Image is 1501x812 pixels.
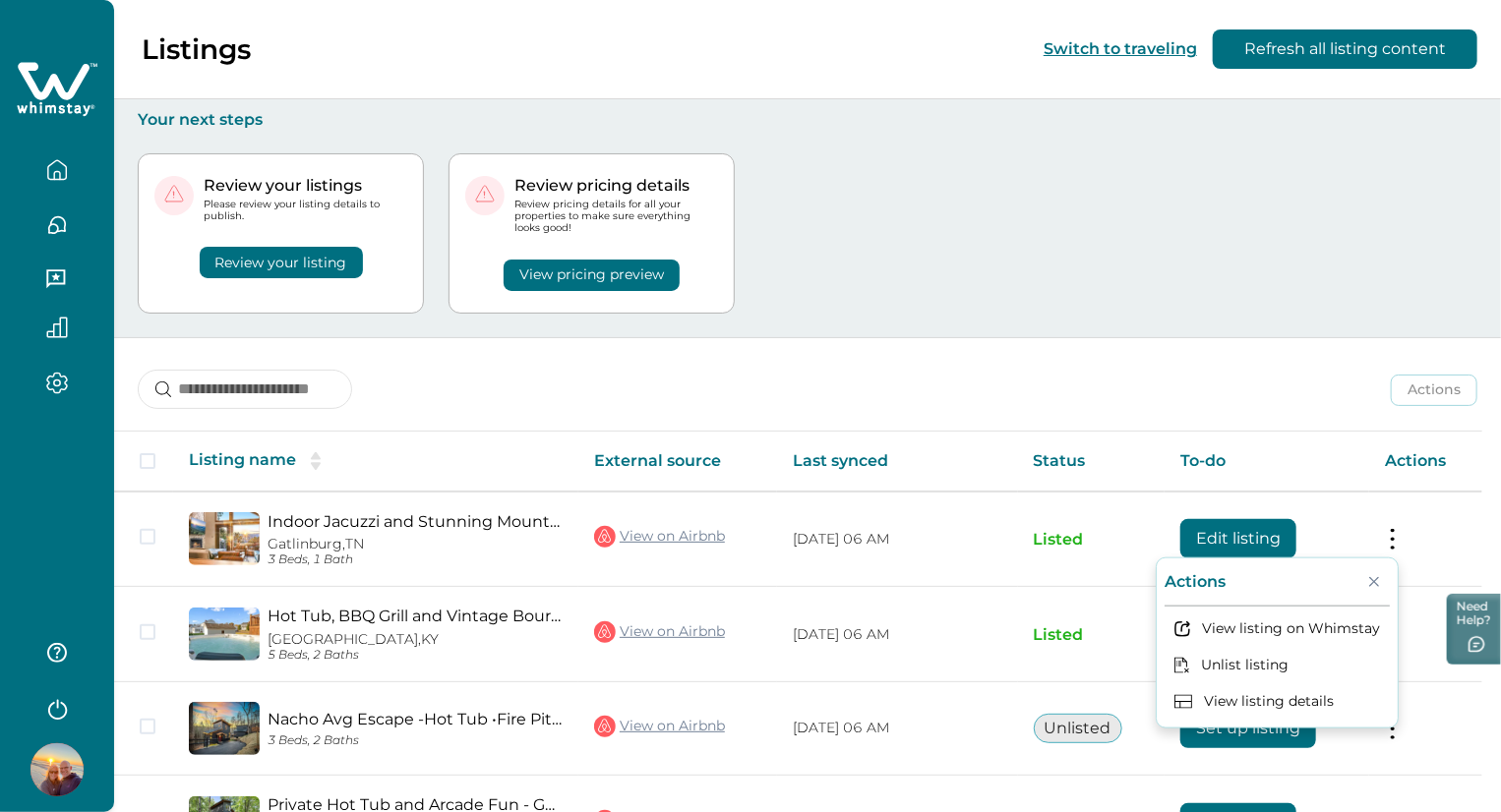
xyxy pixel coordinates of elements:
[189,512,260,565] img: propertyImage_Indoor Jacuzzi and Stunning Mountain Views - Luxurious Spa Escape
[268,648,563,663] p: 5 Beds, 2 Baths
[1165,432,1369,492] th: To-do
[504,260,680,291] button: View pricing preview
[173,432,578,492] th: Listing name
[200,247,363,278] button: Review your listing
[1044,39,1197,58] button: Switch to traveling
[793,719,1002,738] p: [DATE] 06 AM
[1018,432,1165,492] th: Status
[1180,519,1296,558] button: Edit listing
[142,32,251,66] p: Listings
[1213,29,1477,69] button: Refresh all listing content
[268,552,563,567] p: 3 Beds, 1 Bath
[1034,625,1149,645] p: Listed
[30,743,84,796] img: Whimstay Host
[594,524,725,550] a: View on Airbnb
[578,432,777,492] th: External source
[1358,565,1390,597] button: Close
[268,536,563,552] p: Gatlinburg, TN
[296,451,335,471] button: sorting
[1034,530,1149,550] p: Listed
[1034,714,1122,743] button: Unlisted
[1180,709,1316,748] button: Set up listing
[594,619,725,645] a: View on Airbnb
[1165,572,1226,592] p: Actions
[793,625,1002,645] p: [DATE] 06 AM
[1391,375,1477,406] button: Actions
[514,176,718,196] p: Review pricing details
[268,710,563,728] a: Nacho Avg Escape -Hot Tub •Fire Pit •Views• Bears
[777,432,1018,492] th: Last synced
[268,607,563,625] a: Hot Tub, BBQ Grill and Vintage Bourbon Vibes - Charming Haven
[189,608,260,661] img: propertyImage_Hot Tub, BBQ Grill and Vintage Bourbon Vibes - Charming Haven
[189,702,260,755] img: propertyImage_Nacho Avg Escape -Hot Tub •Fire Pit •Views• Bears
[204,176,407,196] p: Review your listings
[514,199,718,235] p: Review pricing details for all your properties to make sure everything looks good!
[204,199,407,222] p: Please review your listing details to publish.
[268,631,563,648] p: [GEOGRAPHIC_DATA], KY
[1369,432,1482,492] th: Actions
[594,714,725,739] a: View on Airbnb
[138,110,1477,130] p: Your next steps
[793,530,1002,550] p: [DATE] 06 AM
[268,512,563,531] a: Indoor Jacuzzi and Stunning Mountain Views - Luxurious Spa Escape
[268,733,563,748] p: 3 Beds, 2 Baths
